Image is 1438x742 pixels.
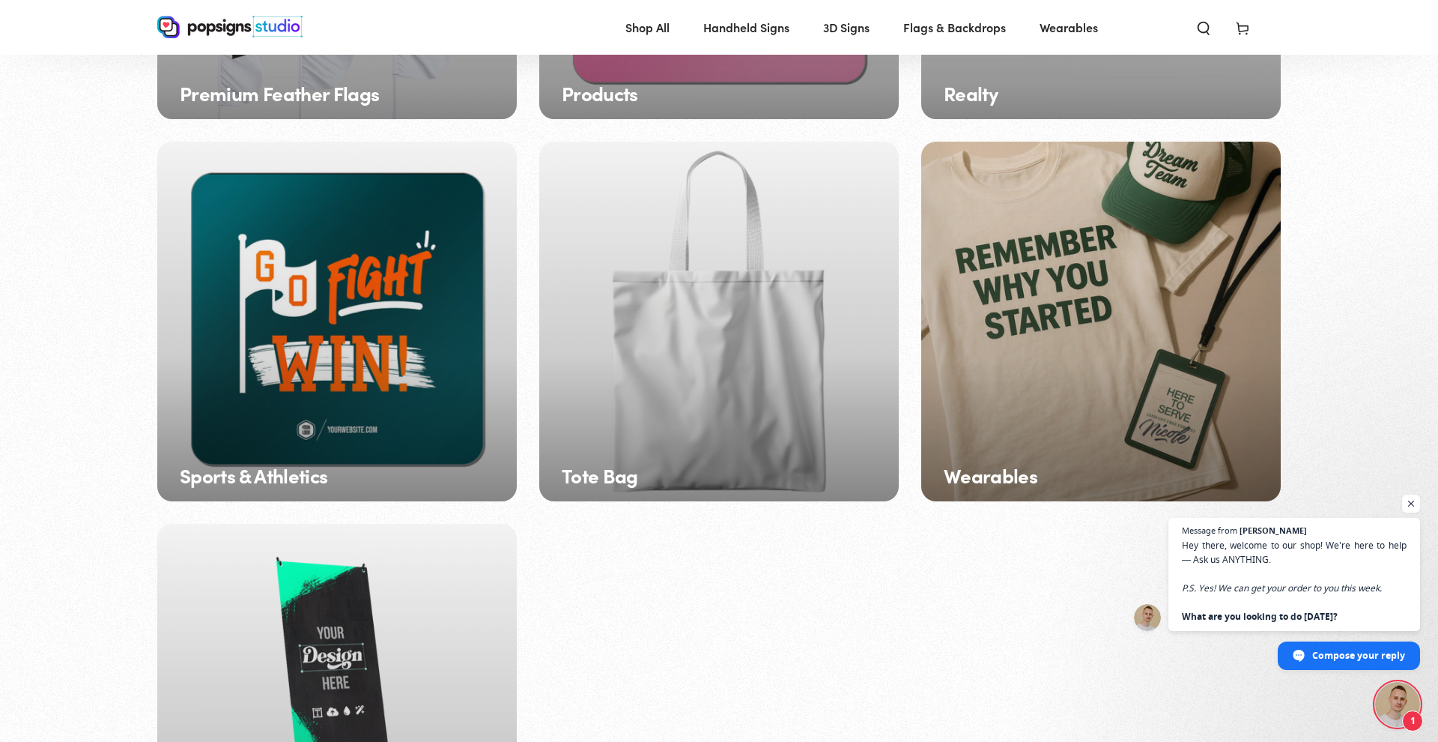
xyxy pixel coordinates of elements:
[1184,10,1223,43] summary: Search our site
[944,82,998,104] h3: Realty
[539,142,899,501] a: Tote Bag Tote Bag
[1375,682,1420,727] a: Open chat
[157,142,517,501] a: Sports & Athletics
[892,7,1017,47] a: Flags & Backdrops
[1040,16,1098,38] span: Wearables
[180,82,379,104] h3: Premium Feather Flags
[921,142,1281,501] a: Wearables Wearables
[703,16,789,38] span: Handheld Signs
[1182,526,1237,534] span: Message from
[1182,538,1407,624] span: Hey there, welcome to our shop! We're here to help — Ask us ANYTHING.
[692,7,801,47] a: Handheld Signs
[823,16,870,38] span: 3D Signs
[180,465,327,486] h3: Sports & Athletics
[1028,7,1109,47] a: Wearables
[157,16,303,38] img: Popsigns Studio
[1240,526,1307,534] span: [PERSON_NAME]
[944,465,1037,486] h3: Wearables
[562,465,638,486] h3: Tote Bag
[1402,711,1423,732] span: 1
[1312,642,1405,669] span: Compose your reply
[562,82,638,104] h3: Products
[614,7,681,47] a: Shop All
[903,16,1006,38] span: Flags & Backdrops
[625,16,670,38] span: Shop All
[812,7,881,47] a: 3D Signs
